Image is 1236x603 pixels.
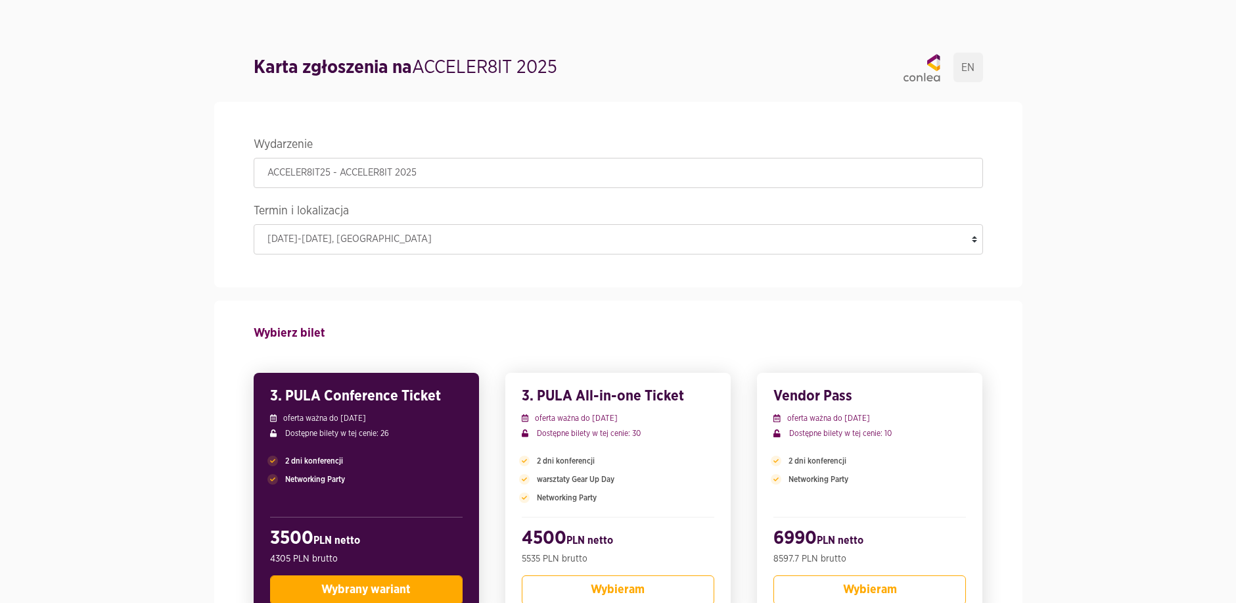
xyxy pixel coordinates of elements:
[566,535,613,546] span: PLN netto
[817,535,863,546] span: PLN netto
[537,492,597,504] span: Networking Party
[773,386,966,406] h3: Vendor Pass
[285,455,343,467] span: 2 dni konferencji
[537,455,595,467] span: 2 dni konferencji
[254,158,983,188] input: ACCELER8IT25 - ACCELER8IT 2025
[773,552,966,566] p: 8597.7 PLN brutto
[270,386,463,406] h3: 3. PULA Conference Ticket
[522,386,714,406] h3: 3. PULA All-in-one Ticket
[270,427,463,439] p: Dostępne bilety w tej cenie: 26
[254,55,557,81] h1: ACCELER8IT 2025
[254,320,983,347] h4: Wybierz bilet
[843,584,897,596] span: Wybieram
[313,535,360,546] span: PLN netto
[254,135,983,158] legend: Wydarzenie
[270,412,463,424] p: oferta ważna do [DATE]
[522,527,714,552] h2: 4500
[773,412,966,424] p: oferta ważna do [DATE]
[522,427,714,439] p: Dostępne bilety w tej cenie: 30
[254,59,412,77] strong: Karta zgłoszenia na
[537,473,614,485] span: warsztaty Gear Up Day
[522,412,714,424] p: oferta ważna do [DATE]
[773,527,966,552] h2: 6990
[285,473,345,485] span: Networking Party
[522,552,714,566] p: 5535 PLN brutto
[773,427,966,439] p: Dostępne bilety w tej cenie: 10
[270,527,463,552] h2: 3500
[254,201,983,224] legend: Termin i lokalizacja
[953,53,983,82] a: EN
[789,473,848,485] span: Networking Party
[789,455,846,467] span: 2 dni konferencji
[591,584,645,596] span: Wybieram
[321,584,411,596] span: Wybrany wariant
[270,552,463,566] p: 4305 PLN brutto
